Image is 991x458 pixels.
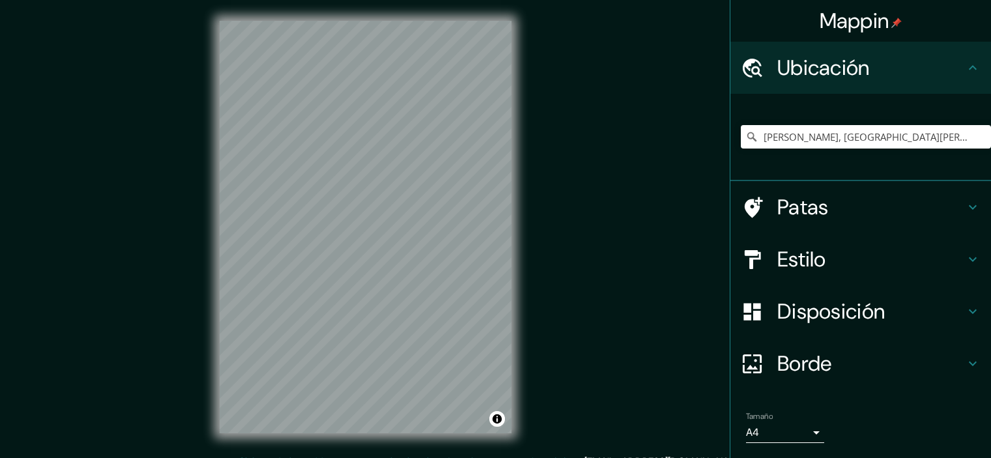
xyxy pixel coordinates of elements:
[746,425,759,439] font: A4
[220,21,511,433] canvas: Mapa
[730,233,991,285] div: Estilo
[777,246,826,273] font: Estilo
[741,125,991,149] input: Elige tu ciudad o zona
[777,350,832,377] font: Borde
[746,422,824,443] div: A4
[489,411,505,427] button: Activar o desactivar atribución
[891,18,902,28] img: pin-icon.png
[730,181,991,233] div: Patas
[730,337,991,390] div: Borde
[730,285,991,337] div: Disposición
[730,42,991,94] div: Ubicación
[820,7,889,35] font: Mappin
[777,298,885,325] font: Disposición
[777,193,829,221] font: Patas
[777,54,870,81] font: Ubicación
[746,411,773,422] font: Tamaño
